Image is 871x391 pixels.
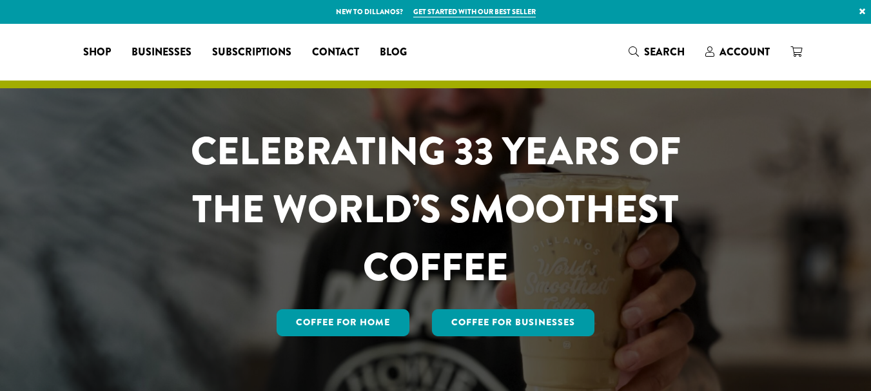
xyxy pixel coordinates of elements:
a: Get started with our best seller [413,6,536,17]
span: Blog [380,44,407,61]
span: Account [719,44,770,59]
h1: CELEBRATING 33 YEARS OF THE WORLD’S SMOOTHEST COFFEE [153,122,719,296]
span: Contact [312,44,359,61]
a: Coffee for Home [277,309,409,336]
a: Shop [73,42,121,62]
span: Search [644,44,685,59]
a: Search [618,41,695,62]
span: Businesses [132,44,191,61]
span: Subscriptions [212,44,291,61]
span: Shop [83,44,111,61]
a: Coffee For Businesses [432,309,594,336]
